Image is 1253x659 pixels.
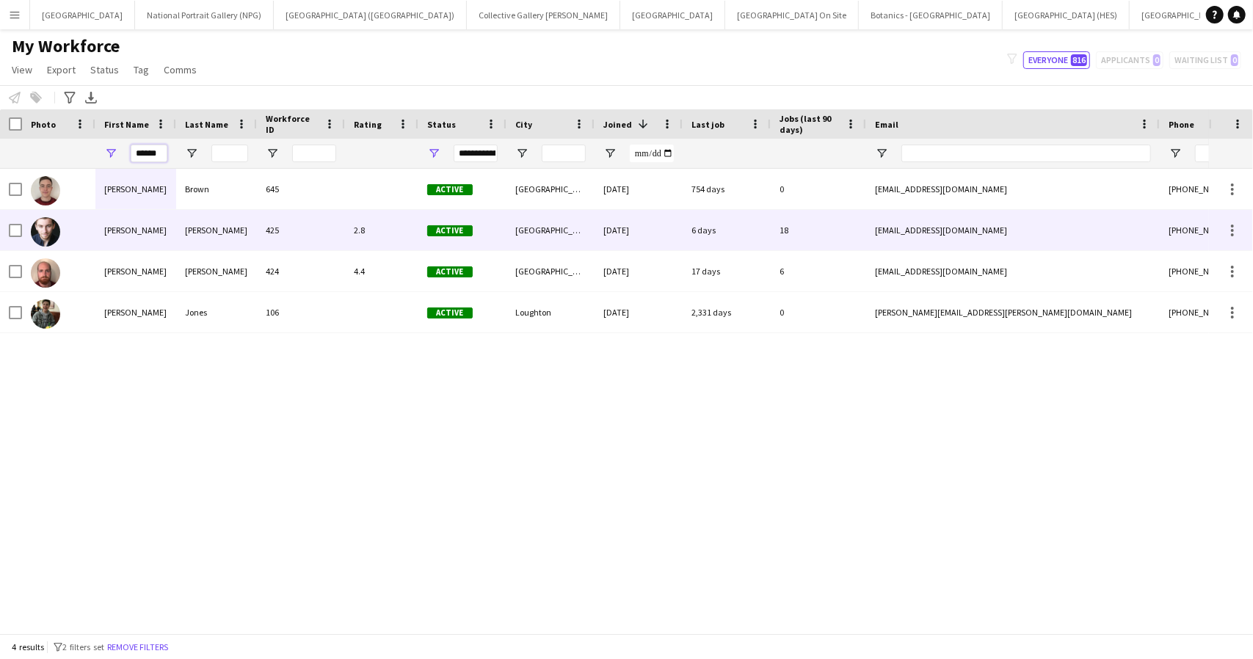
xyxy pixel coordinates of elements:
[185,147,198,160] button: Open Filter Menu
[427,225,473,236] span: Active
[866,169,1160,209] div: [EMAIL_ADDRESS][DOMAIN_NAME]
[620,1,725,29] button: [GEOGRAPHIC_DATA]
[176,251,257,291] div: [PERSON_NAME]
[683,292,771,332] div: 2,331 days
[274,1,467,29] button: [GEOGRAPHIC_DATA] ([GEOGRAPHIC_DATA])
[354,119,382,130] span: Rating
[603,147,617,160] button: Open Filter Menu
[61,89,79,106] app-action-btn: Advanced filters
[131,145,167,162] input: First Name Filter Input
[866,210,1160,250] div: [EMAIL_ADDRESS][DOMAIN_NAME]
[266,147,279,160] button: Open Filter Menu
[257,210,345,250] div: 425
[345,251,418,291] div: 4.4
[595,292,683,332] div: [DATE]
[630,145,674,162] input: Joined Filter Input
[1071,54,1087,66] span: 816
[506,210,595,250] div: [GEOGRAPHIC_DATA]
[31,217,60,247] img: Samuel Stewart
[211,145,248,162] input: Last Name Filter Input
[691,119,724,130] span: Last job
[84,60,125,79] a: Status
[31,258,60,288] img: Samuel Wright
[875,147,888,160] button: Open Filter Menu
[176,210,257,250] div: [PERSON_NAME]
[128,60,155,79] a: Tag
[1169,119,1194,130] span: Phone
[95,210,176,250] div: [PERSON_NAME]
[506,292,595,332] div: Loughton
[62,641,104,652] span: 2 filters set
[683,169,771,209] div: 754 days
[467,1,620,29] button: Collective Gallery [PERSON_NAME]
[104,119,149,130] span: First Name
[780,113,840,135] span: Jobs (last 90 days)
[95,169,176,209] div: [PERSON_NAME]
[164,63,197,76] span: Comms
[1169,147,1182,160] button: Open Filter Menu
[12,63,32,76] span: View
[134,63,149,76] span: Tag
[41,60,81,79] a: Export
[427,119,456,130] span: Status
[901,145,1151,162] input: Email Filter Input
[176,169,257,209] div: Brown
[515,119,532,130] span: City
[603,119,632,130] span: Joined
[515,147,529,160] button: Open Filter Menu
[427,266,473,277] span: Active
[683,251,771,291] div: 17 days
[12,35,120,57] span: My Workforce
[866,251,1160,291] div: [EMAIL_ADDRESS][DOMAIN_NAME]
[158,60,203,79] a: Comms
[30,1,135,29] button: [GEOGRAPHIC_DATA]
[771,251,866,291] div: 6
[725,1,859,29] button: [GEOGRAPHIC_DATA] On Site
[31,299,60,329] img: Samuel Jones
[6,60,38,79] a: View
[257,169,345,209] div: 645
[82,89,100,106] app-action-btn: Export XLSX
[506,169,595,209] div: [GEOGRAPHIC_DATA]
[427,307,473,318] span: Active
[771,169,866,209] div: 0
[292,145,336,162] input: Workforce ID Filter Input
[427,147,440,160] button: Open Filter Menu
[135,1,274,29] button: National Portrait Gallery (NPG)
[866,292,1160,332] div: [PERSON_NAME][EMAIL_ADDRESS][PERSON_NAME][DOMAIN_NAME]
[1003,1,1130,29] button: [GEOGRAPHIC_DATA] (HES)
[47,63,76,76] span: Export
[95,251,176,291] div: [PERSON_NAME]
[595,210,683,250] div: [DATE]
[257,292,345,332] div: 106
[771,292,866,332] div: 0
[104,147,117,160] button: Open Filter Menu
[595,169,683,209] div: [DATE]
[345,210,418,250] div: 2.8
[427,184,473,195] span: Active
[595,251,683,291] div: [DATE]
[859,1,1003,29] button: Botanics - [GEOGRAPHIC_DATA]
[683,210,771,250] div: 6 days
[771,210,866,250] div: 18
[95,292,176,332] div: [PERSON_NAME]
[257,251,345,291] div: 424
[506,251,595,291] div: [GEOGRAPHIC_DATA]
[875,119,898,130] span: Email
[1023,51,1090,69] button: Everyone816
[266,113,319,135] span: Workforce ID
[542,145,586,162] input: City Filter Input
[104,639,171,655] button: Remove filters
[176,292,257,332] div: Jones
[185,119,228,130] span: Last Name
[31,119,56,130] span: Photo
[31,176,60,205] img: Samuel Brown
[90,63,119,76] span: Status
